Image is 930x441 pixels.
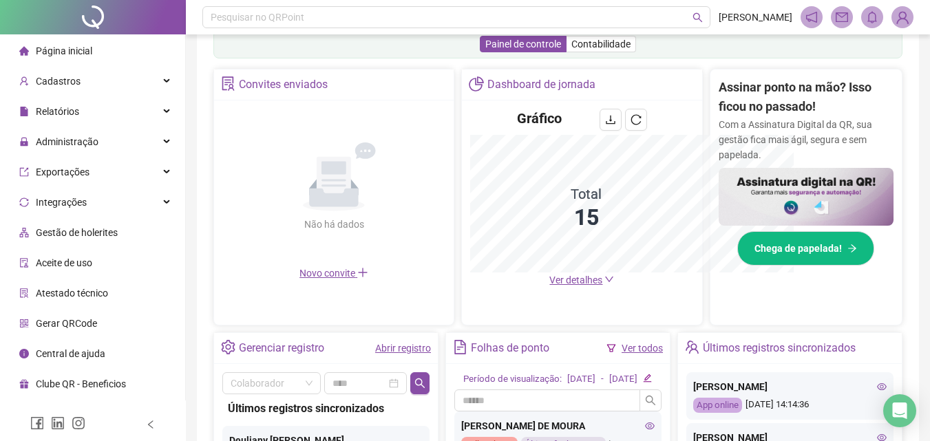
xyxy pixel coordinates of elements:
[36,378,126,389] span: Clube QR - Beneficios
[375,343,431,354] a: Abrir registro
[36,348,105,359] span: Central de ajuda
[645,395,656,406] span: search
[703,336,856,360] div: Últimos registros sincronizados
[719,168,894,226] img: banner%2F02c71560-61a6-44d4-94b9-c8ab97240462.png
[883,394,916,427] div: Open Intercom Messenger
[19,258,29,268] span: audit
[36,45,92,56] span: Página inicial
[469,76,483,91] span: pie-chart
[453,340,467,354] span: file-text
[549,275,602,286] span: Ver detalhes
[19,197,29,207] span: sync
[146,420,156,429] span: left
[549,275,614,286] a: Ver detalhes down
[693,398,742,413] div: App online
[228,400,424,417] div: Últimos registros sincronizados
[19,107,29,116] span: file
[605,114,616,125] span: download
[271,217,397,232] div: Não há dados
[357,267,368,278] span: plus
[36,106,79,117] span: Relatórios
[517,109,562,128] h4: Gráfico
[19,137,29,147] span: lock
[601,372,604,387] div: -
[877,382,887,391] span: eye
[461,418,655,433] div: [PERSON_NAME] DE MOURA
[299,268,368,279] span: Novo convite
[36,288,108,299] span: Atestado técnico
[30,416,44,430] span: facebook
[19,76,29,86] span: user-add
[221,340,235,354] span: setting
[719,117,894,162] p: Com a Assinatura Digital da QR, sua gestão fica mais ágil, segura e sem papelada.
[239,73,328,96] div: Convites enviados
[36,136,98,147] span: Administração
[19,379,29,389] span: gift
[847,244,857,253] span: arrow-right
[754,241,842,256] span: Chega de papelada!
[622,343,663,354] a: Ver todos
[19,288,29,298] span: solution
[463,372,562,387] div: Período de visualização:
[693,379,887,394] div: [PERSON_NAME]
[866,11,878,23] span: bell
[221,76,235,91] span: solution
[19,349,29,358] span: info-circle
[19,167,29,177] span: export
[631,114,642,125] span: reload
[36,166,89,178] span: Exportações
[414,378,425,389] span: search
[485,39,561,50] span: Painel de controle
[567,372,595,387] div: [DATE]
[19,228,29,237] span: apartment
[36,197,87,208] span: Integrações
[51,416,65,430] span: linkedin
[805,11,818,23] span: notification
[604,275,614,284] span: down
[645,421,655,431] span: eye
[737,231,874,266] button: Chega de papelada!
[36,318,97,329] span: Gerar QRCode
[609,372,637,387] div: [DATE]
[239,336,324,360] div: Gerenciar registro
[719,10,792,25] span: [PERSON_NAME]
[685,340,699,354] span: team
[892,7,913,28] img: 88550
[36,227,118,238] span: Gestão de holerites
[36,257,92,268] span: Aceite de uso
[571,39,631,50] span: Contabilidade
[719,78,894,117] h2: Assinar ponto na mão? Isso ficou no passado!
[606,343,616,353] span: filter
[836,11,848,23] span: mail
[471,336,549,360] div: Folhas de ponto
[693,398,887,413] div: [DATE] 14:14:36
[19,319,29,328] span: qrcode
[487,73,595,96] div: Dashboard de jornada
[19,46,29,56] span: home
[72,416,85,430] span: instagram
[643,374,652,383] span: edit
[36,76,81,87] span: Cadastros
[693,12,703,23] span: search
